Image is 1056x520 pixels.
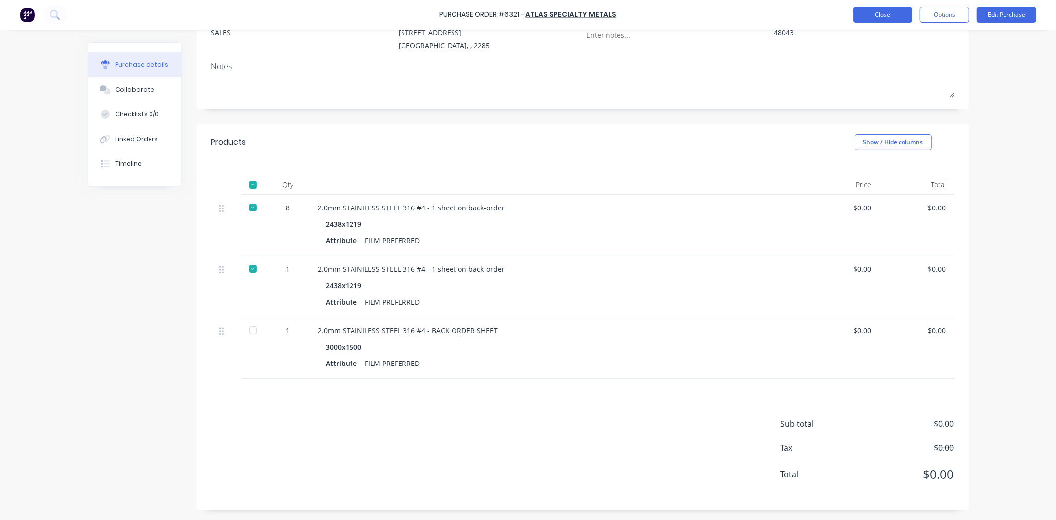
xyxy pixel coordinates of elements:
div: Qty [266,175,310,195]
div: $0.00 [813,325,872,336]
button: Close [853,7,912,23]
span: $0.00 [855,466,954,483]
button: Options [920,7,969,23]
span: Total [781,468,855,480]
div: 2.0mm STAINILESS STEEL 316 #4 - 1 sheet on back-order [318,203,798,213]
span: $0.00 [855,418,954,430]
div: 8 [274,203,302,213]
div: 2438x1219 [326,278,370,293]
div: FILM PREFERRED [365,295,420,309]
div: [STREET_ADDRESS] [399,27,490,38]
button: Show / Hide columns [855,134,932,150]
button: Timeline [88,152,181,176]
div: Total [880,175,954,195]
div: [GEOGRAPHIC_DATA], , 2285 [399,40,490,51]
div: Checklists 0/0 [115,110,159,119]
span: Tax [781,442,855,454]
div: 2438x1219 [326,217,370,231]
div: $0.00 [888,264,946,274]
div: Purchase details [115,60,168,69]
div: Attribute [326,295,365,309]
a: Atlas Specialty Metals [526,10,617,20]
div: FILM PREFERRED [365,233,420,248]
div: Linked Orders [115,135,158,144]
div: 3000x1500 [326,340,370,354]
div: Notes [211,60,954,72]
div: Products [211,136,246,148]
input: Enter notes... [586,27,676,42]
div: Attribute [326,356,365,370]
button: Edit Purchase [977,7,1036,23]
div: 1 [274,325,302,336]
div: 2.0mm STAINILESS STEEL 316 #4 - 1 sheet on back-order [318,264,798,274]
div: Attribute [326,233,365,248]
div: SALES [211,27,231,38]
div: Collaborate [115,85,154,94]
div: $0.00 [813,203,872,213]
div: Purchase Order #6321 - [440,10,525,20]
div: $0.00 [888,203,946,213]
button: Checklists 0/0 [88,102,181,127]
div: 2.0mm STAINILESS STEEL 316 #4 - BACK ORDER SHEET [318,325,798,336]
span: $0.00 [855,442,954,454]
div: Price [805,175,880,195]
button: Purchase details [88,52,181,77]
button: Linked Orders [88,127,181,152]
div: FILM PREFERRED [365,356,420,370]
div: $0.00 [888,325,946,336]
div: 1 [274,264,302,274]
div: $0.00 [813,264,872,274]
span: Sub total [781,418,855,430]
img: Factory [20,7,35,22]
textarea: 48043 [774,27,898,50]
button: Collaborate [88,77,181,102]
div: Timeline [115,159,142,168]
